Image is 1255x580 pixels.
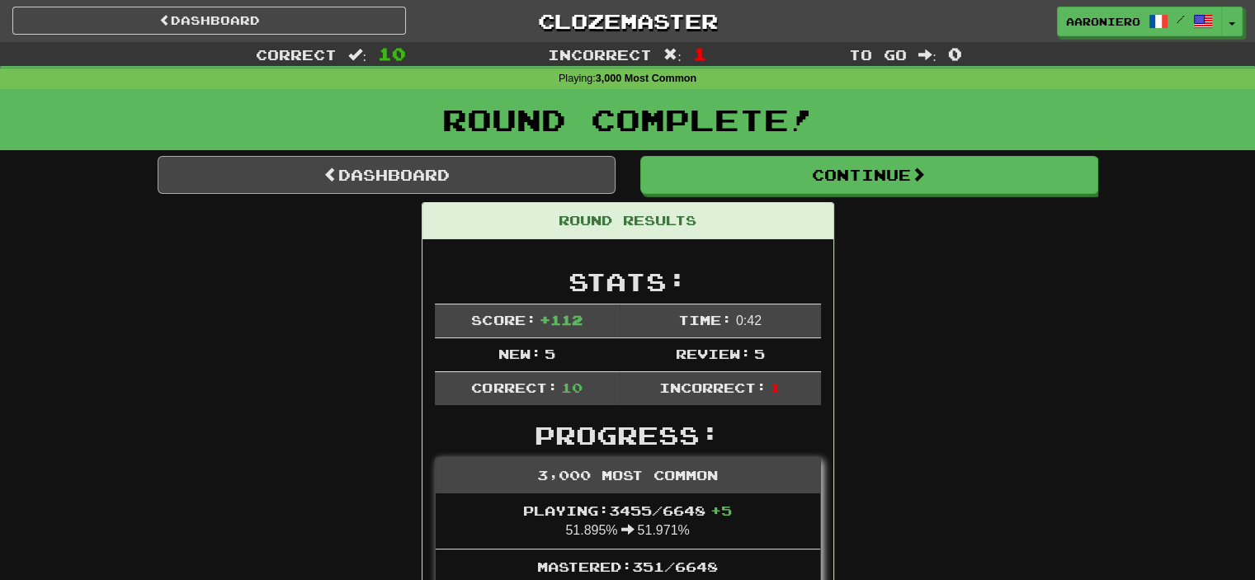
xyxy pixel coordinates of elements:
[663,48,682,62] span: :
[435,422,821,449] h2: Progress:
[12,7,406,35] a: Dashboard
[948,44,962,64] span: 0
[659,380,767,395] span: Incorrect:
[435,268,821,295] h2: Stats:
[540,312,583,328] span: + 112
[693,44,707,64] span: 1
[498,346,541,361] span: New:
[471,380,557,395] span: Correct:
[545,346,555,361] span: 5
[736,314,762,328] span: 0 : 42
[6,103,1249,136] h1: Round Complete!
[918,48,937,62] span: :
[1066,14,1140,29] span: Aaroniero
[537,559,718,574] span: Mastered: 351 / 6648
[431,7,824,35] a: Clozemaster
[548,46,652,63] span: Incorrect
[770,380,781,395] span: 1
[675,346,750,361] span: Review:
[640,156,1098,194] button: Continue
[678,312,732,328] span: Time:
[422,203,833,239] div: Round Results
[348,48,366,62] span: :
[256,46,337,63] span: Correct
[436,493,820,549] li: 51.895% 51.971%
[1177,13,1185,25] span: /
[849,46,907,63] span: To go
[561,380,583,395] span: 10
[471,312,535,328] span: Score:
[1057,7,1222,36] a: Aaroniero /
[436,458,820,494] div: 3,000 Most Common
[523,502,732,518] span: Playing: 3455 / 6648
[158,156,616,194] a: Dashboard
[378,44,406,64] span: 10
[754,346,765,361] span: 5
[596,73,696,84] strong: 3,000 Most Common
[710,502,732,518] span: + 5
